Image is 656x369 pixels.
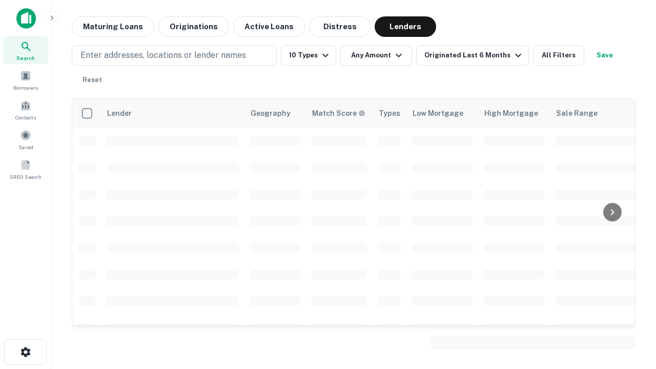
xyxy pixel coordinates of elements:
button: All Filters [533,45,584,66]
span: SREO Search [10,173,42,181]
button: Lenders [375,16,436,37]
button: Distress [309,16,371,37]
img: capitalize-icon.png [16,8,36,29]
th: Low Mortgage [406,99,478,128]
button: Active Loans [233,16,305,37]
div: Types [379,107,400,119]
a: Contacts [3,96,48,124]
a: Search [3,36,48,64]
span: Contacts [15,113,36,121]
th: Geography [244,99,306,128]
div: Low Mortgage [413,107,463,119]
button: Enter addresses, locations or lender names [72,45,277,66]
button: Originated Last 6 Months [416,45,529,66]
button: Any Amount [340,45,412,66]
div: Geography [251,107,291,119]
span: Borrowers [13,84,38,92]
th: Sale Range [550,99,642,128]
a: Borrowers [3,66,48,94]
a: Saved [3,126,48,153]
div: High Mortgage [484,107,538,119]
th: High Mortgage [478,99,550,128]
button: Save your search to get updates of matches that match your search criteria. [588,45,621,66]
button: Maturing Loans [72,16,154,37]
a: SREO Search [3,155,48,183]
button: Reset [76,70,109,90]
div: Lender [107,107,132,119]
p: Enter addresses, locations or lender names [80,49,246,61]
button: Originations [158,16,229,37]
div: Capitalize uses an advanced AI algorithm to match your search with the best lender. The match sco... [312,108,365,119]
th: Lender [101,99,244,128]
span: Search [16,54,35,62]
iframe: Chat Widget [605,287,656,336]
h6: Match Score [312,108,363,119]
th: Capitalize uses an advanced AI algorithm to match your search with the best lender. The match sco... [306,99,373,128]
th: Types [373,99,406,128]
span: Saved [18,143,33,151]
div: Sale Range [556,107,598,119]
button: 10 Types [281,45,336,66]
div: Originated Last 6 Months [424,49,524,61]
